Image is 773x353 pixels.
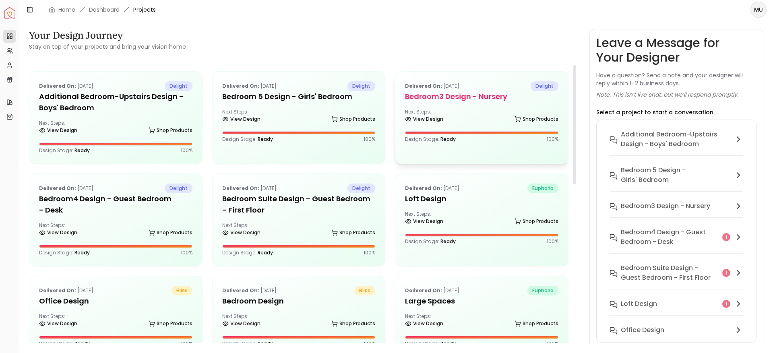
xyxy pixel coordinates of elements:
[222,185,259,192] b: Delivered on:
[222,109,376,125] div: Next Steps:
[222,318,260,329] a: View Design
[39,318,77,329] a: View Design
[222,193,376,216] h5: Bedroom Suite design - Guest Bedroom - First Floor
[405,91,558,102] h5: Bedroom3 design - Nursery
[405,185,442,192] b: Delivered on:
[222,250,273,256] p: Design Stage:
[39,83,76,89] b: Delivered on:
[364,136,375,142] p: 100 %
[405,81,459,91] p: [DATE]
[39,125,77,136] a: View Design
[603,162,750,198] button: Bedroom 5 design - Girls' Bedroom
[165,184,192,193] span: delight
[722,300,730,308] div: 1
[405,287,442,294] b: Delivered on:
[39,227,77,238] a: View Design
[405,193,558,204] h5: Loft design
[405,211,558,227] div: Next Steps:
[222,136,273,142] p: Design Stage:
[222,227,260,238] a: View Design
[39,193,192,216] h5: Bedroom4 design - Guest Bedroom - Desk
[39,222,192,238] div: Next Steps:
[440,136,456,142] span: Ready
[603,198,750,224] button: Bedroom3 design - Nursery
[621,130,730,149] h6: Additional Bedroom-Upstairs design - Boys' Bedroom
[39,185,76,192] b: Delivered on:
[331,114,375,125] a: Shop Products
[440,340,456,347] span: Ready
[222,81,277,91] p: [DATE]
[149,125,192,136] a: Shop Products
[405,318,443,329] a: View Design
[222,295,376,307] h5: Bedroom Design
[364,250,375,256] p: 100 %
[181,250,192,256] p: 100 %
[4,7,15,19] img: Spacejoy Logo
[722,269,730,277] div: 1
[547,341,558,347] p: 100 %
[347,184,375,193] span: delight
[603,126,750,162] button: Additional Bedroom-Upstairs design - Boys' Bedroom
[621,299,657,309] h6: Loft design
[347,81,375,91] span: delight
[405,238,456,245] p: Design Stage:
[39,295,192,307] h5: Office Design
[39,250,90,256] p: Design Stage:
[621,227,719,247] h6: Bedroom4 design - Guest Bedroom - Desk
[596,71,756,87] p: Have a question? Send a note and your designer will reply within 1–2 business days.
[596,36,756,65] h3: Leave a Message for Your Designer
[515,114,558,125] a: Shop Products
[527,286,558,295] span: euphoria
[603,322,750,348] button: Office Design
[181,341,192,347] p: 100 %
[222,286,277,295] p: [DATE]
[222,222,376,238] div: Next Steps:
[222,184,277,193] p: [DATE]
[596,108,713,116] p: Select a project to start a conversation
[547,136,558,142] p: 100 %
[440,238,456,245] span: Ready
[49,6,156,14] nav: breadcrumb
[405,341,456,347] p: Design Stage:
[405,313,558,329] div: Next Steps:
[39,286,93,295] p: [DATE]
[222,114,260,125] a: View Design
[222,287,259,294] b: Delivered on:
[29,29,186,42] h3: Your Design Journey
[527,184,558,193] span: euphoria
[405,286,459,295] p: [DATE]
[39,184,93,193] p: [DATE]
[515,216,558,227] a: Shop Products
[74,147,90,154] span: Ready
[364,341,375,347] p: 100 %
[751,2,766,17] span: MU
[515,318,558,329] a: Shop Products
[603,224,750,260] button: Bedroom4 design - Guest Bedroom - Desk1
[621,201,710,211] h6: Bedroom3 design - Nursery
[405,295,558,307] h5: Large Spaces
[149,227,192,238] a: Shop Products
[222,341,273,347] p: Design Stage:
[405,136,456,142] p: Design Stage:
[750,2,767,18] button: MU
[621,165,730,185] h6: Bedroom 5 design - Girls' Bedroom
[39,91,192,114] h5: Additional Bedroom-Upstairs design - Boys' Bedroom
[4,7,15,19] a: Spacejoy
[405,109,558,125] div: Next Steps:
[149,318,192,329] a: Shop Products
[621,325,664,335] h6: Office Design
[405,83,442,89] b: Delivered on:
[165,81,192,91] span: delight
[603,260,750,296] button: Bedroom Suite design - Guest Bedroom - First Floor1
[29,43,186,51] small: Stay on top of your projects and bring your vision home
[405,216,443,227] a: View Design
[531,81,558,91] span: delight
[74,249,90,256] span: Ready
[258,340,273,347] span: Ready
[172,286,192,295] span: bliss
[39,287,76,294] b: Delivered on:
[603,296,750,322] button: Loft design1
[58,6,75,14] a: Home
[39,120,192,136] div: Next Steps:
[405,114,443,125] a: View Design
